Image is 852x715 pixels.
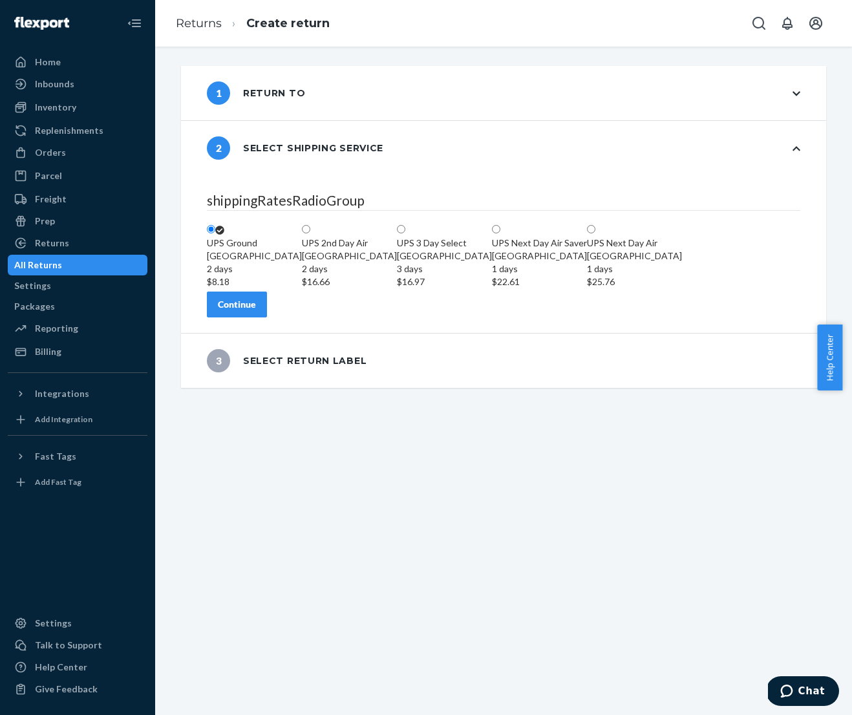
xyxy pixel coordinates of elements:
[8,255,147,275] a: All Returns
[207,81,305,105] div: Return to
[8,341,147,362] a: Billing
[397,262,492,275] div: 3 days
[35,345,61,358] div: Billing
[35,387,89,400] div: Integrations
[492,250,587,288] div: [GEOGRAPHIC_DATA]
[176,16,222,30] a: Returns
[397,250,492,288] div: [GEOGRAPHIC_DATA]
[207,225,215,233] input: UPS Ground[GEOGRAPHIC_DATA]2 days$8.18
[397,275,492,288] div: $16.97
[768,676,839,709] iframe: Opens a widget where you can chat to one of our agents
[8,472,147,493] a: Add Fast Tag
[35,414,92,425] div: Add Integration
[302,275,397,288] div: $16.66
[246,16,330,30] a: Create return
[35,683,98,696] div: Give Feedback
[165,5,340,43] ol: breadcrumbs
[587,250,682,288] div: [GEOGRAPHIC_DATA]
[587,225,595,233] input: UPS Next Day Air[GEOGRAPHIC_DATA]1 days$25.76
[35,146,66,159] div: Orders
[8,74,147,94] a: Inbounds
[35,215,55,228] div: Prep
[8,383,147,404] button: Integrations
[302,262,397,275] div: 2 days
[35,101,76,114] div: Inventory
[8,142,147,163] a: Orders
[8,679,147,699] button: Give Feedback
[8,52,147,72] a: Home
[207,349,230,372] span: 3
[14,259,62,272] div: All Returns
[8,233,147,253] a: Returns
[35,169,62,182] div: Parcel
[492,262,587,275] div: 1 days
[803,10,829,36] button: Open account menu
[8,409,147,430] a: Add Integration
[207,81,230,105] span: 1
[35,78,74,91] div: Inbounds
[35,661,87,674] div: Help Center
[8,296,147,317] a: Packages
[14,279,51,292] div: Settings
[8,275,147,296] a: Settings
[302,225,310,233] input: UPS 2nd Day Air[GEOGRAPHIC_DATA]2 days$16.66
[774,10,800,36] button: Open notifications
[302,237,397,250] div: UPS 2nd Day Air
[35,56,61,69] div: Home
[35,322,78,335] div: Reporting
[397,225,405,233] input: UPS 3 Day Select[GEOGRAPHIC_DATA]3 days$16.97
[207,292,267,317] button: Continue
[492,237,587,250] div: UPS Next Day Air Saver
[207,237,302,250] div: UPS Ground
[207,250,302,288] div: [GEOGRAPHIC_DATA]
[14,300,55,313] div: Packages
[587,262,682,275] div: 1 days
[587,237,682,250] div: UPS Next Day Air
[8,613,147,634] a: Settings
[8,120,147,141] a: Replenishments
[8,446,147,467] button: Fast Tags
[746,10,772,36] button: Open Search Box
[8,657,147,678] a: Help Center
[207,275,302,288] div: $8.18
[8,635,147,656] button: Talk to Support
[35,450,76,463] div: Fast Tags
[35,617,72,630] div: Settings
[492,225,500,233] input: UPS Next Day Air Saver[GEOGRAPHIC_DATA]1 days$22.61
[8,211,147,231] a: Prep
[207,349,367,372] div: Select return label
[397,237,492,250] div: UPS 3 Day Select
[207,136,383,160] div: Select shipping service
[207,262,302,275] div: 2 days
[207,136,230,160] span: 2
[8,189,147,209] a: Freight
[35,639,102,652] div: Talk to Support
[35,124,103,137] div: Replenishments
[587,275,682,288] div: $25.76
[218,298,256,311] div: Continue
[8,165,147,186] a: Parcel
[8,97,147,118] a: Inventory
[35,237,69,250] div: Returns
[817,325,842,390] button: Help Center
[207,191,800,211] legend: shippingRatesRadioGroup
[122,10,147,36] button: Close Navigation
[8,318,147,339] a: Reporting
[35,476,81,487] div: Add Fast Tag
[14,17,69,30] img: Flexport logo
[492,275,587,288] div: $22.61
[35,193,67,206] div: Freight
[302,250,397,288] div: [GEOGRAPHIC_DATA]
